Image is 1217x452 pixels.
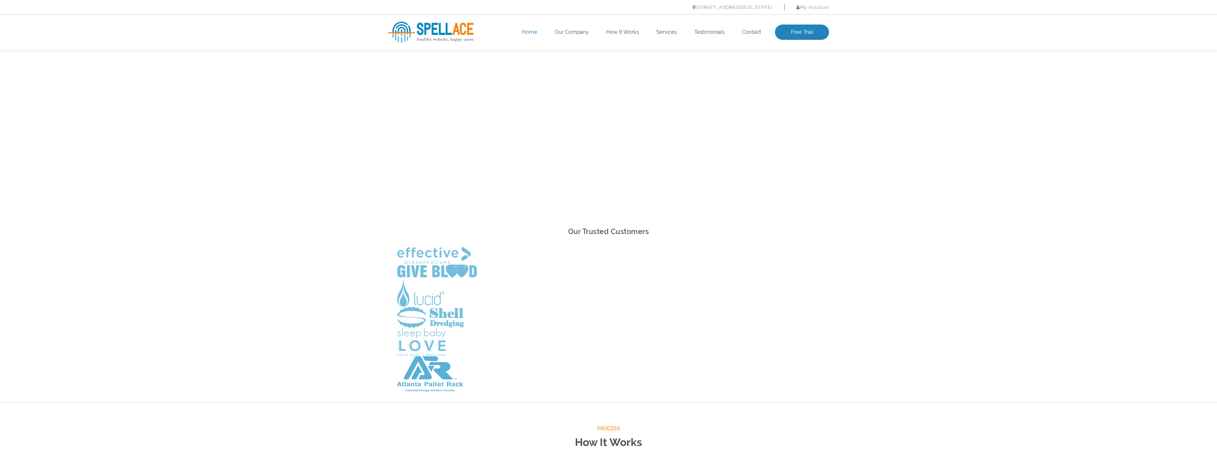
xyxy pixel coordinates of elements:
[388,424,829,433] span: Process
[388,225,829,238] h2: Our Trusted Customers
[397,279,445,307] img: Lucid
[388,433,829,452] h2: How It Works
[397,265,477,279] img: Give Blood
[397,328,446,356] img: Sleep Baby Love
[397,247,471,265] img: Effective
[397,307,464,328] img: Shell Dredging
